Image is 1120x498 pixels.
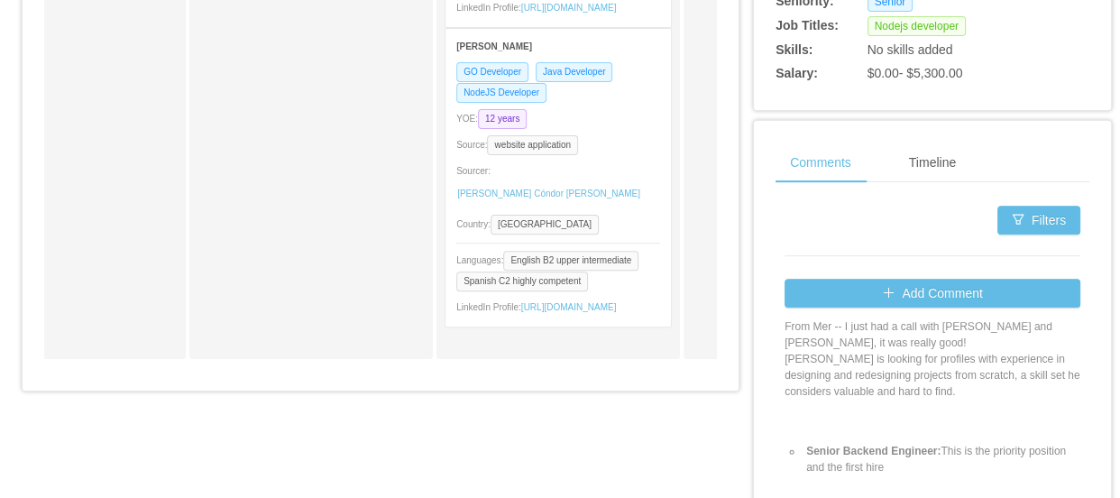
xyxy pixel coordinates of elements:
b: Skills: [776,42,812,57]
a: [URL][DOMAIN_NAME] [521,3,617,13]
span: Country: [456,219,491,229]
a: [PERSON_NAME] Cóndor [PERSON_NAME] [456,180,641,208]
span: NodeJS Developer [456,83,546,103]
strong: [PERSON_NAME] [456,41,532,51]
a: [URL][DOMAIN_NAME] [521,302,617,312]
span: Source: [456,140,487,150]
b: Job Titles: [776,18,839,32]
span: Spanish C2 highly competent [456,272,588,291]
span: LinkedIn Profile: [456,302,521,312]
span: $0.00 - $5,300.00 [868,66,963,80]
button: icon: filterFilters [997,206,1080,235]
button: icon: plusAdd Comment [785,279,1080,308]
span: website application [487,135,578,155]
span: LinkedIn Profile: [456,3,521,13]
b: Salary: [776,66,818,80]
span: YOE: [456,114,478,124]
li: This is the priority position and the first hire [803,443,1080,475]
span: Java Developer [536,62,612,82]
span: Nodejs developer [868,16,966,36]
p: From Mer -- I just had a call with [PERSON_NAME] and [PERSON_NAME], it was really good! [PERSON_N... [785,318,1080,400]
span: Languages: [456,255,503,265]
span: Sourcer: [456,166,491,176]
strong: Senior Backend Engineer: [806,445,941,457]
span: 12 years [478,109,527,129]
span: GO Developer [456,62,528,82]
div: Timeline [895,143,970,183]
span: English B2 upper intermediate [503,251,638,271]
div: Comments [776,143,866,183]
span: No skills added [868,42,953,57]
span: [GEOGRAPHIC_DATA] [491,215,599,235]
